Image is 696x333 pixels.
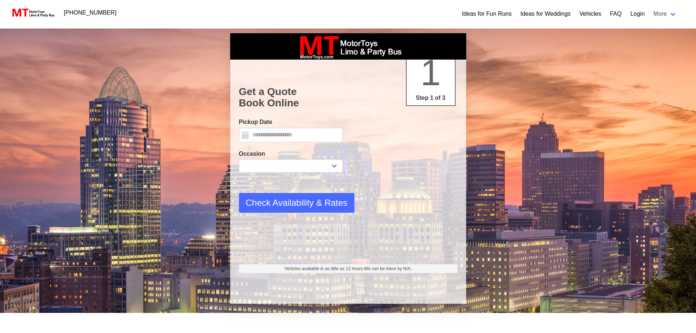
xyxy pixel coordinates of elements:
[293,33,403,60] img: box_logo_brand.jpeg
[246,196,347,209] span: Check Availability & Rates
[284,265,412,272] span: Vehicles available in as little as 12 hours.
[239,193,354,213] button: Check Availability & Rates
[579,10,601,18] a: Vehicles
[10,8,55,18] img: MotorToys Logo
[462,10,511,18] a: Ideas for Fun Runs
[630,10,644,18] a: Login
[610,10,621,18] a: FAQ
[649,7,681,21] a: More
[239,118,343,126] label: Pickup Date
[520,10,571,18] a: Ideas for Weddings
[421,52,441,93] span: 1
[364,266,412,271] span: We can be there by N/A.
[239,150,343,158] label: Occasion
[60,5,121,20] a: [PHONE_NUMBER]
[410,94,452,102] p: Step 1 of 3
[239,86,457,109] h1: Get a Quote Book Online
